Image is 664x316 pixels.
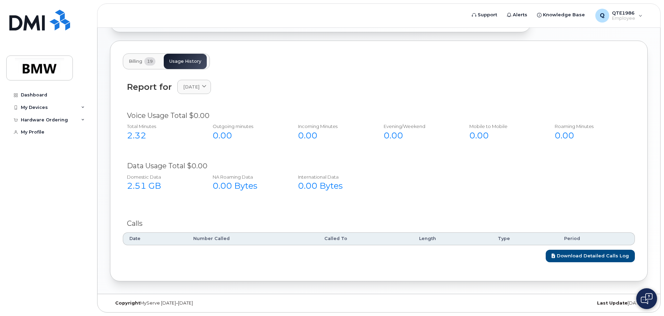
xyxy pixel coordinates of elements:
[384,123,454,130] div: Evening/Weekend
[478,11,497,18] span: Support
[127,111,631,121] div: Voice Usage Total $0.00
[144,57,155,66] span: 19
[590,9,647,23] div: QTE1986
[555,123,625,130] div: Roaming Minutes
[492,232,557,245] th: Type
[213,123,283,130] div: Outgoing minutes
[298,174,368,180] div: International Data
[213,174,283,180] div: NA Roaming Data
[298,123,368,130] div: Incoming Minutes
[213,130,283,142] div: 0.00
[127,130,197,142] div: 2.32
[127,180,197,192] div: 2.51 GB
[469,123,540,130] div: Mobile to Mobile
[127,161,631,171] div: Data Usage Total $0.00
[298,130,368,142] div: 0.00
[213,180,283,192] div: 0.00 Bytes
[468,300,648,306] div: [DATE]
[177,80,211,94] a: [DATE]
[413,232,492,245] th: Length
[318,232,413,245] th: Called To
[558,232,635,245] th: Period
[600,11,605,20] span: Q
[129,59,142,64] span: Billing
[115,300,140,306] strong: Copyright
[127,82,172,92] div: Report for
[110,300,289,306] div: MyServe [DATE]–[DATE]
[546,250,635,263] a: Download Detailed Calls Log
[384,130,454,142] div: 0.00
[641,293,653,304] img: Open chat
[187,232,318,245] th: Number Called
[123,232,187,245] th: Date
[183,84,199,90] span: [DATE]
[502,8,532,22] a: Alerts
[612,16,635,21] span: Employee
[543,11,585,18] span: Knowledge Base
[555,130,625,142] div: 0.00
[513,11,527,18] span: Alerts
[597,300,628,306] strong: Last Update
[467,8,502,22] a: Support
[532,8,590,22] a: Knowledge Base
[127,174,197,180] div: Domestic Data
[127,123,197,130] div: Total Minutes
[612,10,635,16] span: QTE1986
[298,180,368,192] div: 0.00 Bytes
[127,219,631,229] div: Calls
[469,130,540,142] div: 0.00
